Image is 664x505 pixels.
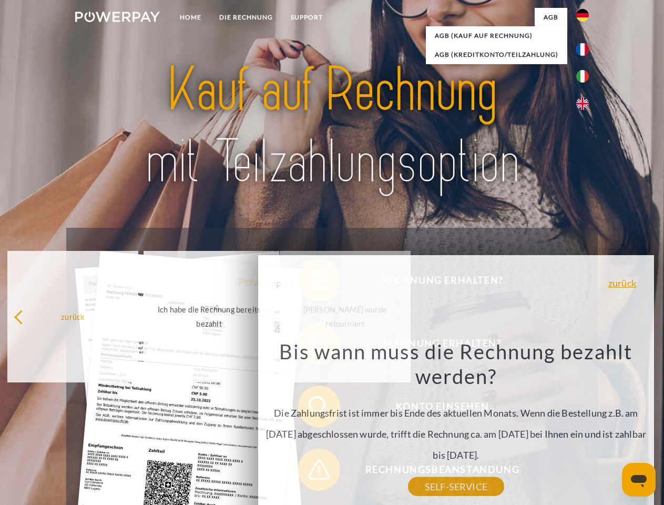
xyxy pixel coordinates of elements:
a: AGB (Kauf auf Rechnung) [426,26,567,45]
a: agb [535,8,567,27]
img: en [576,97,589,110]
iframe: Schaltfläche zum Öffnen des Messaging-Fensters [622,463,656,497]
div: Die Zahlungsfrist ist immer bis Ende des aktuellen Monats. Wenn die Bestellung z.B. am [DATE] abg... [264,339,648,487]
img: it [576,70,589,83]
a: SUPPORT [282,8,332,27]
a: DIE RECHNUNG [210,8,282,27]
img: logo-powerpay-white.svg [75,12,160,22]
a: AGB (Kreditkonto/Teilzahlung) [426,45,567,64]
img: fr [576,43,589,56]
div: zurück [14,309,132,324]
h3: Bis wann muss die Rechnung bezahlt werden? [264,339,648,389]
div: Ich habe die Rechnung bereits bezahlt [150,302,268,331]
img: title-powerpay_de.svg [100,50,564,201]
a: zurück [608,278,636,288]
a: Home [171,8,210,27]
a: SELF-SERVICE [408,477,504,496]
img: de [576,9,589,22]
